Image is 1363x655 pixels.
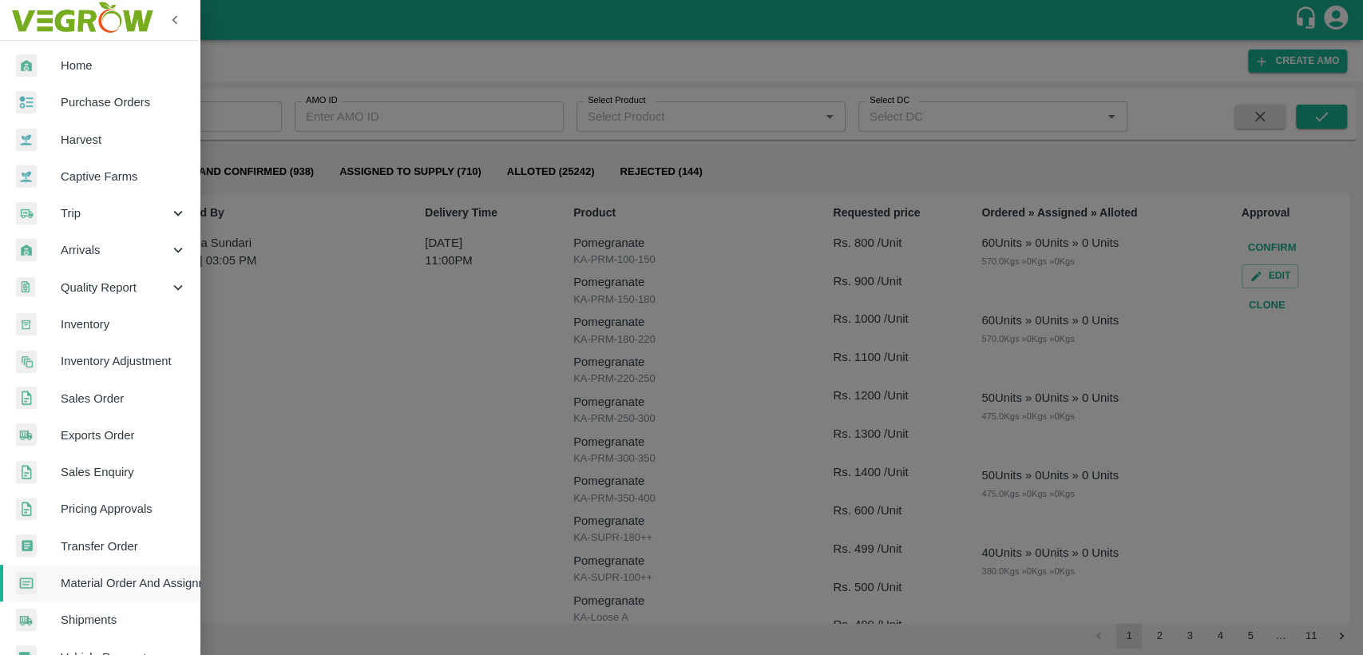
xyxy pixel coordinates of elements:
img: whInventory [16,313,37,336]
span: Captive Farms [61,168,187,185]
img: sales [16,461,37,484]
img: inventory [16,350,37,373]
img: qualityReport [16,277,35,297]
img: whTransfer [16,534,37,558]
span: Harvest [61,131,187,149]
span: Inventory Adjustment [61,352,187,370]
img: reciept [16,91,37,114]
img: harvest [16,128,37,152]
img: delivery [16,202,37,225]
span: Trip [61,204,169,222]
span: Arrivals [61,241,169,259]
img: whArrival [16,239,37,262]
img: whArrival [16,54,37,77]
span: Exports Order [61,427,187,444]
span: Quality Report [61,279,169,296]
span: Inventory [61,316,187,333]
img: shipments [16,423,37,447]
span: Transfer Order [61,538,187,555]
span: Material Order And Assignment [61,574,187,592]
img: harvest [16,165,37,189]
img: sales [16,498,37,521]
img: shipments [16,609,37,632]
span: Sales Enquiry [61,463,187,481]
img: sales [16,387,37,410]
span: Sales Order [61,390,187,407]
span: Purchase Orders [61,93,187,111]
span: Home [61,57,187,74]
span: Shipments [61,611,187,629]
span: Pricing Approvals [61,500,187,518]
img: centralMaterial [16,572,37,595]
